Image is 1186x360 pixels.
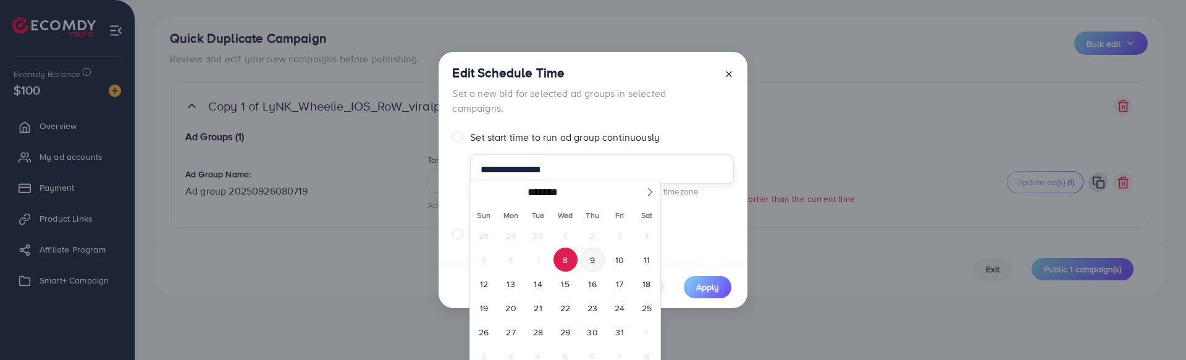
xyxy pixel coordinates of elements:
[608,248,632,272] span: October 10, 2025
[581,224,605,248] span: October 2, 2025
[499,248,523,272] span: October 6, 2025
[552,211,579,219] span: Wed
[565,186,603,198] input: Year
[470,154,733,184] input: Set start time to run ad group continuouslyAd delivery is based on your registered account timezo...
[526,272,550,296] span: October 14, 2025
[524,211,552,219] span: Tue
[526,186,563,199] select: Month
[581,320,605,344] span: October 30, 2025
[634,296,658,320] span: October 25, 2025
[452,86,713,115] p: Set a new bid for selected ad groups in selected campaigns.
[553,224,578,248] span: October 1, 2025
[470,130,733,213] label: Set start time to run ad group continuously
[472,248,496,272] span: October 5, 2025
[684,276,731,298] button: Apply
[581,296,605,320] span: October 23, 2025
[608,224,632,248] span: October 3, 2025
[472,296,496,320] span: October 19, 2025
[579,211,606,219] span: Thu
[497,211,524,219] span: Mon
[526,296,550,320] span: October 21, 2025
[470,211,497,219] span: Sun
[499,320,523,344] span: October 27, 2025
[499,224,523,248] span: September 29, 2025
[634,224,658,248] span: October 4, 2025
[526,248,550,272] span: October 7, 2025
[553,248,578,272] span: October 8, 2025
[1133,304,1177,351] iframe: Chat
[606,211,633,219] span: Fri
[499,296,523,320] span: October 20, 2025
[696,281,719,293] span: Apply
[553,320,578,344] span: October 29, 2025
[608,272,632,296] span: October 17, 2025
[526,224,550,248] span: September 30, 2025
[526,320,550,344] span: October 28, 2025
[452,65,713,81] h4: Edit Schedule Time
[472,320,496,344] span: October 26, 2025
[553,296,578,320] span: October 22, 2025
[472,272,496,296] span: October 12, 2025
[608,320,632,344] span: October 31, 2025
[634,272,658,296] span: October 18, 2025
[472,224,496,248] span: September 28, 2025
[634,248,658,272] span: October 11, 2025
[581,272,605,296] span: October 16, 2025
[499,272,523,296] span: October 13, 2025
[608,296,632,320] span: October 24, 2025
[633,211,660,219] span: Sat
[581,248,605,272] span: October 9, 2025
[634,320,658,344] span: November 1, 2025
[553,272,578,296] span: October 15, 2025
